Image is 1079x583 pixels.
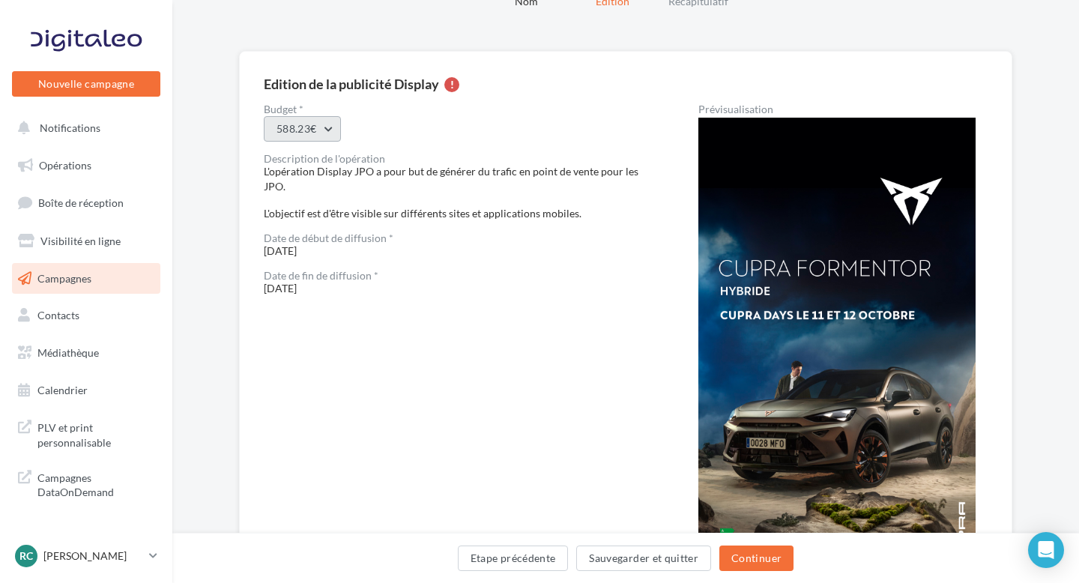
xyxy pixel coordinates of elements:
[9,300,163,331] a: Contacts
[264,271,650,281] div: Date de fin de diffusion *
[264,233,650,257] span: [DATE]
[9,462,163,506] a: Campagnes DataOnDemand
[9,226,163,257] a: Visibilité en ligne
[37,468,154,500] span: Campagnes DataOnDemand
[9,187,163,219] a: Boîte de réception
[40,121,100,134] span: Notifications
[264,77,439,91] div: Edition de la publicité Display
[1028,532,1064,568] div: Open Intercom Messenger
[38,196,124,209] span: Boîte de réception
[9,150,163,181] a: Opérations
[264,116,341,142] button: 588.23€
[576,546,711,571] button: Sauvegarder et quitter
[39,159,91,172] span: Opérations
[12,71,160,97] button: Nouvelle campagne
[264,104,650,115] label: Budget *
[264,271,650,294] span: [DATE]
[12,542,160,570] a: RC [PERSON_NAME]
[9,337,163,369] a: Médiathèque
[37,384,88,396] span: Calendrier
[37,346,99,359] span: Médiathèque
[264,164,650,194] div: L'opération Display JPO a pour but de générer du trafic en point de vente pour les JPO.
[9,411,163,456] a: PLV et print personnalisable
[9,375,163,406] a: Calendrier
[37,417,154,450] span: PLV et print personnalisable
[37,309,79,321] span: Contacts
[9,112,157,144] button: Notifications
[9,263,163,294] a: Campagnes
[719,546,794,571] button: Continuer
[698,104,988,115] div: Prévisualisation
[458,546,569,571] button: Etape précédente
[19,549,33,564] span: RC
[264,233,650,244] div: Date de début de diffusion *
[40,235,121,247] span: Visibilité en ligne
[264,206,650,221] div: L'objectif est d'être visible sur différents sites et applications mobiles.
[264,154,650,164] div: Description de l'opération
[43,549,143,564] p: [PERSON_NAME]
[37,271,91,284] span: Campagnes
